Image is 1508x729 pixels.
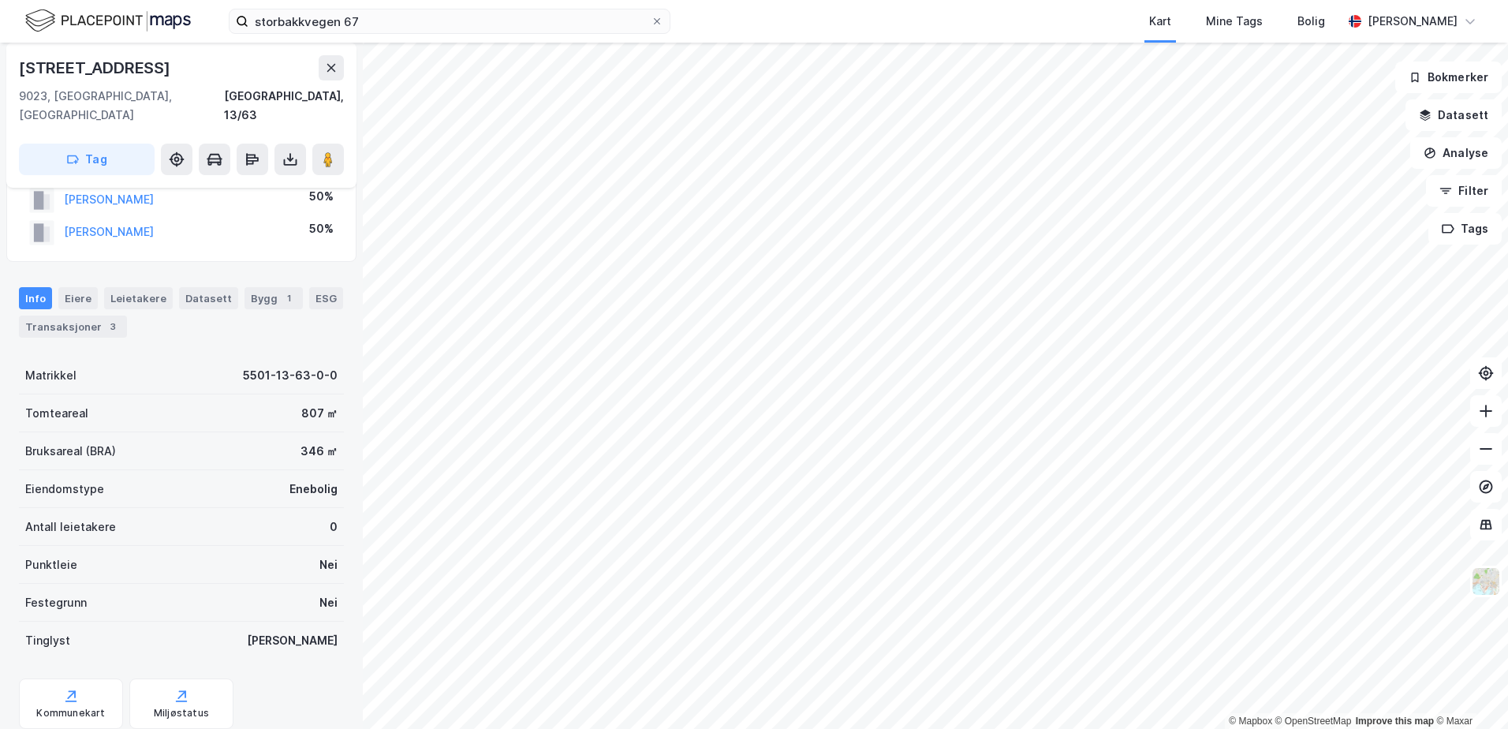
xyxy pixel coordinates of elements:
[25,442,116,461] div: Bruksareal (BRA)
[1149,12,1171,31] div: Kart
[25,631,70,650] div: Tinglyst
[1471,566,1501,596] img: Z
[36,707,105,720] div: Kommunekart
[1428,213,1502,245] button: Tags
[330,518,338,536] div: 0
[58,287,98,309] div: Eiere
[300,442,338,461] div: 346 ㎡
[1429,653,1508,729] div: Kontrollprogram for chat
[25,480,104,499] div: Eiendomstype
[309,287,343,309] div: ESG
[309,187,334,206] div: 50%
[243,366,338,385] div: 5501-13-63-0-0
[1405,99,1502,131] button: Datasett
[1368,12,1458,31] div: [PERSON_NAME]
[1297,12,1325,31] div: Bolig
[319,593,338,612] div: Nei
[1206,12,1263,31] div: Mine Tags
[25,555,77,574] div: Punktleie
[1395,62,1502,93] button: Bokmerker
[1275,716,1352,727] a: OpenStreetMap
[309,219,334,238] div: 50%
[1356,716,1434,727] a: Improve this map
[25,7,191,35] img: logo.f888ab2527a4732fd821a326f86c7f29.svg
[1410,137,1502,169] button: Analyse
[289,480,338,499] div: Enebolig
[244,287,303,309] div: Bygg
[281,290,297,306] div: 1
[19,316,127,338] div: Transaksjoner
[25,366,77,385] div: Matrikkel
[19,55,174,80] div: [STREET_ADDRESS]
[301,404,338,423] div: 807 ㎡
[25,518,116,536] div: Antall leietakere
[319,555,338,574] div: Nei
[1229,716,1272,727] a: Mapbox
[154,707,209,720] div: Miljøstatus
[1426,175,1502,207] button: Filter
[25,593,87,612] div: Festegrunn
[19,87,224,125] div: 9023, [GEOGRAPHIC_DATA], [GEOGRAPHIC_DATA]
[247,631,338,650] div: [PERSON_NAME]
[224,87,344,125] div: [GEOGRAPHIC_DATA], 13/63
[19,144,155,175] button: Tag
[105,319,121,335] div: 3
[179,287,238,309] div: Datasett
[19,287,52,309] div: Info
[25,404,88,423] div: Tomteareal
[1429,653,1508,729] iframe: Chat Widget
[104,287,173,309] div: Leietakere
[248,9,651,33] input: Søk på adresse, matrikkel, gårdeiere, leietakere eller personer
